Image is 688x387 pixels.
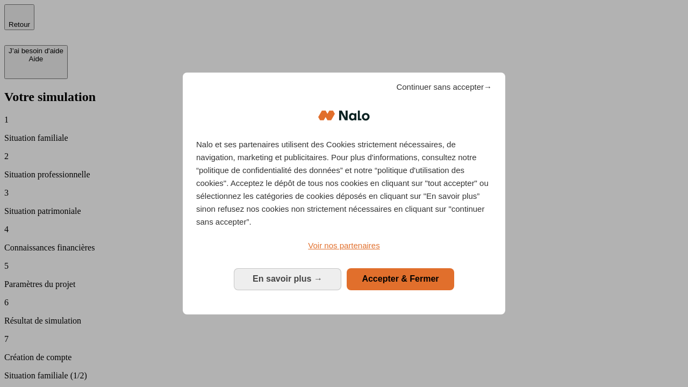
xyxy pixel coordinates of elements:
a: Voir nos partenaires [196,239,492,252]
button: Accepter & Fermer: Accepter notre traitement des données et fermer [347,268,454,290]
div: Bienvenue chez Nalo Gestion du consentement [183,73,505,314]
img: Logo [318,99,370,132]
button: En savoir plus: Configurer vos consentements [234,268,341,290]
span: En savoir plus → [253,274,322,283]
p: Nalo et ses partenaires utilisent des Cookies strictement nécessaires, de navigation, marketing e... [196,138,492,228]
span: Continuer sans accepter→ [396,81,492,94]
span: Accepter & Fermer [362,274,439,283]
span: Voir nos partenaires [308,241,379,250]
